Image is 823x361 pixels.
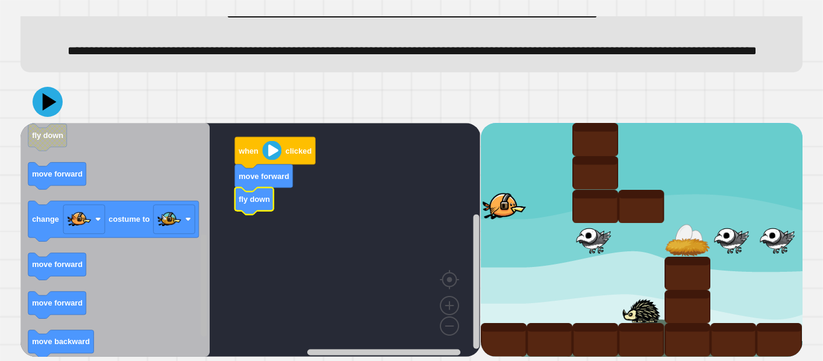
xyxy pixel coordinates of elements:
[32,260,83,269] text: move forward
[32,337,90,346] text: move backward
[32,298,83,307] text: move forward
[32,169,83,178] text: move forward
[109,215,150,224] text: costume to
[239,171,289,180] text: move forward
[238,146,258,155] text: when
[239,195,270,204] text: fly down
[32,131,63,140] text: fly down
[286,146,311,155] text: clicked
[20,123,480,357] div: Blockly Workspace
[32,215,59,224] text: change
